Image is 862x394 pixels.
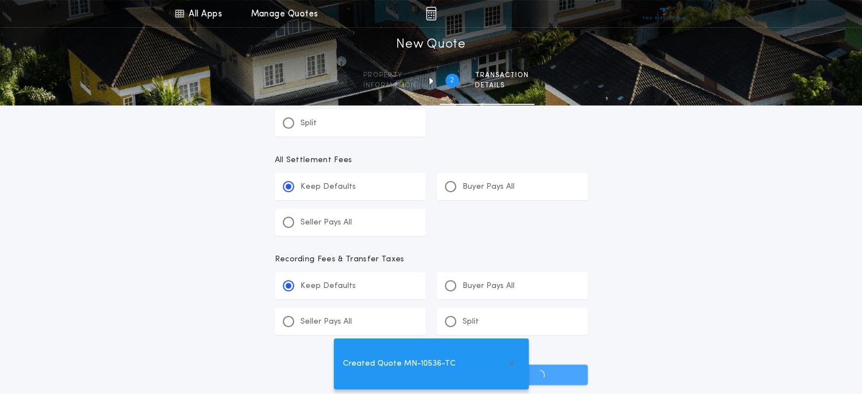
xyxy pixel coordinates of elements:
span: information [363,81,416,90]
p: Seller Pays All [300,217,352,228]
h2: 2 [450,76,454,85]
span: Property [363,71,416,80]
img: img [426,7,436,20]
h1: New Quote [396,36,465,54]
img: vs-icon [643,8,685,19]
span: Transaction [475,71,529,80]
span: details [475,81,529,90]
p: All Settlement Fees [275,155,588,166]
p: Seller Pays All [300,316,352,328]
p: Buyer Pays All [462,181,515,193]
p: Keep Defaults [300,181,356,193]
p: Buyer Pays All [462,281,515,292]
span: Created Quote MN-10536-TC [343,358,456,370]
p: Split [462,316,479,328]
p: Keep Defaults [300,281,356,292]
p: Split [300,118,317,129]
p: Recording Fees & Transfer Taxes [275,254,588,265]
